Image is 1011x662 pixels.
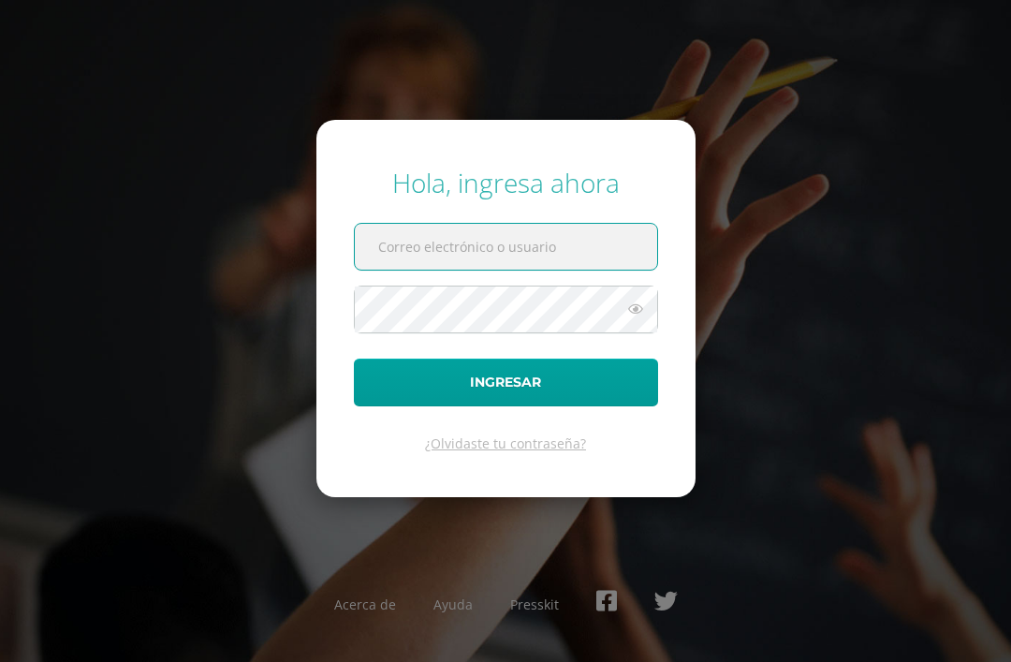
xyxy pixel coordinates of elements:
button: Ingresar [354,359,658,406]
a: ¿Olvidaste tu contraseña? [425,434,586,452]
a: Ayuda [433,596,473,613]
a: Presskit [510,596,559,613]
input: Correo electrónico o usuario [355,224,657,270]
div: Hola, ingresa ahora [354,165,658,200]
a: Acerca de [334,596,396,613]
